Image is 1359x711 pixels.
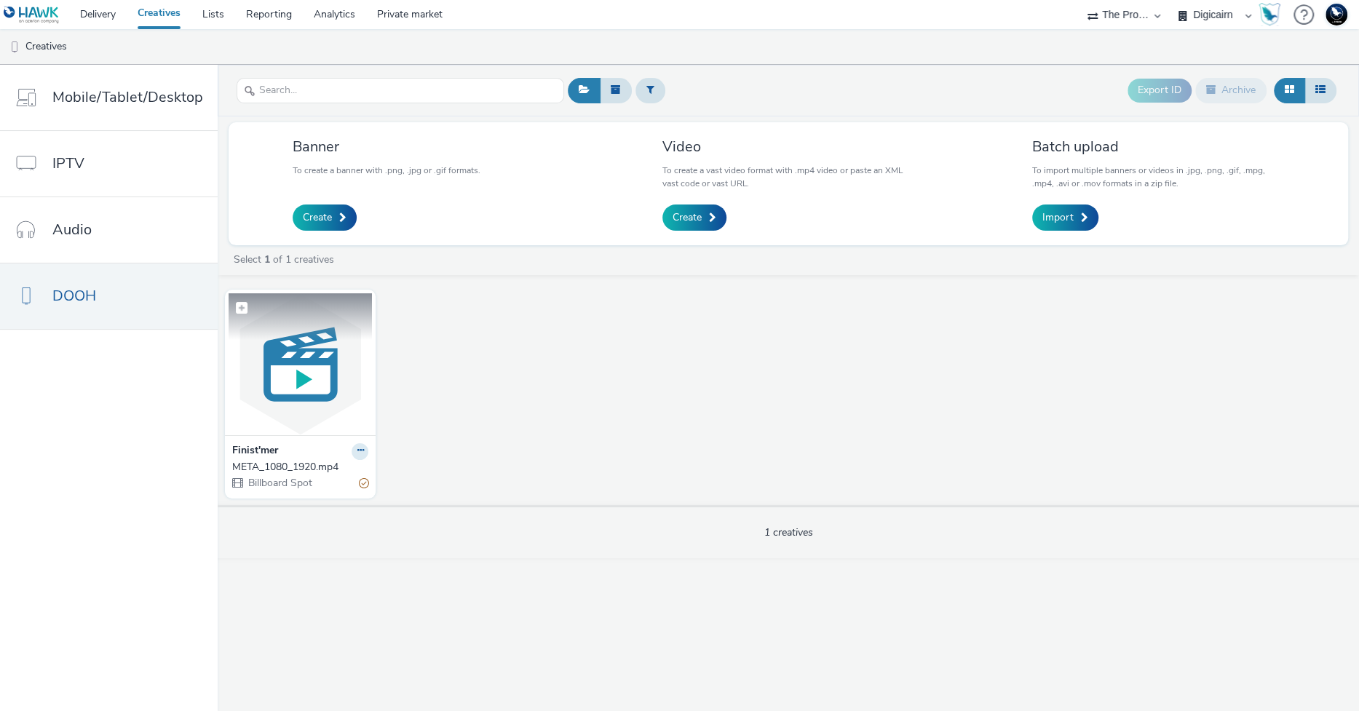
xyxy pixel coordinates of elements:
[264,253,270,266] strong: 1
[232,460,368,474] a: META_1080_1920.mp4
[1042,210,1074,225] span: Import
[293,137,480,156] h3: Banner
[232,443,278,460] strong: Finist'mer
[1304,78,1336,103] button: Table
[4,6,60,24] img: undefined Logo
[229,293,372,435] img: META_1080_1920.mp4 visual
[247,476,312,490] span: Billboard Spot
[662,204,726,231] a: Create
[293,164,480,177] p: To create a banner with .png, .jpg or .gif formats.
[1259,3,1286,26] a: Hawk Academy
[1032,204,1098,231] a: Import
[52,219,92,240] span: Audio
[1032,164,1285,190] p: To import multiple banners or videos in .jpg, .png, .gif, .mpg, .mp4, .avi or .mov formats in a z...
[52,153,84,174] span: IPTV
[662,137,915,156] h3: Video
[1259,3,1280,26] img: Hawk Academy
[7,40,22,55] img: dooh
[237,78,564,103] input: Search...
[764,525,813,539] span: 1 creatives
[662,164,915,190] p: To create a vast video format with .mp4 video or paste an XML vast code or vast URL.
[232,460,362,474] div: META_1080_1920.mp4
[293,204,357,231] a: Create
[358,476,368,491] div: Partially valid
[673,210,702,225] span: Create
[1195,78,1267,103] button: Archive
[232,253,340,266] a: Select of 1 creatives
[1032,137,1285,156] h3: Batch upload
[303,210,332,225] span: Create
[1128,79,1192,102] button: Export ID
[1274,78,1305,103] button: Grid
[1326,4,1347,25] img: Support Hawk
[52,87,203,108] span: Mobile/Tablet/Desktop
[52,285,96,306] span: DOOH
